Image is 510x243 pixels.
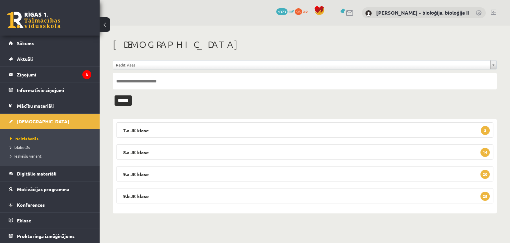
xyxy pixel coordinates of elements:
[10,144,93,150] a: Izlabotās
[276,8,288,15] span: 1373
[17,217,31,223] span: Eklase
[10,153,42,159] span: Ieskaišu varianti
[116,144,493,160] legend: 8.a JK klase
[480,148,490,157] span: 14
[276,8,294,14] a: 1373 mP
[303,8,307,14] span: xp
[9,114,91,129] a: [DEMOGRAPHIC_DATA]
[17,67,91,82] legend: Ziņojumi
[82,70,91,79] i: 3
[9,36,91,51] a: Sākums
[376,9,469,16] a: [PERSON_NAME] - bioloģija, bioloģija II
[481,126,490,135] span: 3
[17,118,69,124] span: [DEMOGRAPHIC_DATA]
[480,170,490,179] span: 20
[9,182,91,197] a: Motivācijas programma
[116,166,493,182] legend: 9.a JK klase
[113,39,497,50] h1: [DEMOGRAPHIC_DATA]
[10,145,30,150] span: Izlabotās
[17,56,33,62] span: Aktuāli
[17,82,91,98] legend: Informatīvie ziņojumi
[9,67,91,82] a: Ziņojumi3
[116,122,493,138] legend: 7.a JK klase
[9,166,91,181] a: Digitālie materiāli
[17,186,69,192] span: Motivācijas programma
[10,136,93,142] a: Neizlabotās
[17,202,45,208] span: Konferences
[7,12,60,28] a: Rīgas 1. Tālmācības vidusskola
[17,103,54,109] span: Mācību materiāli
[295,8,311,14] a: 95 xp
[480,192,490,201] span: 25
[113,61,496,69] a: Rādīt visas
[17,233,75,239] span: Proktoringa izmēģinājums
[116,188,493,203] legend: 9.b JK klase
[17,171,56,177] span: Digitālie materiāli
[10,153,93,159] a: Ieskaišu varianti
[10,136,39,141] span: Neizlabotās
[9,213,91,228] a: Eklase
[116,61,488,69] span: Rādīt visas
[9,98,91,113] a: Mācību materiāli
[9,51,91,66] a: Aktuāli
[17,40,34,46] span: Sākums
[289,8,294,14] span: mP
[295,8,302,15] span: 95
[365,10,372,17] img: Elza Saulīte - bioloģija, bioloģija II
[9,82,91,98] a: Informatīvie ziņojumi
[9,197,91,212] a: Konferences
